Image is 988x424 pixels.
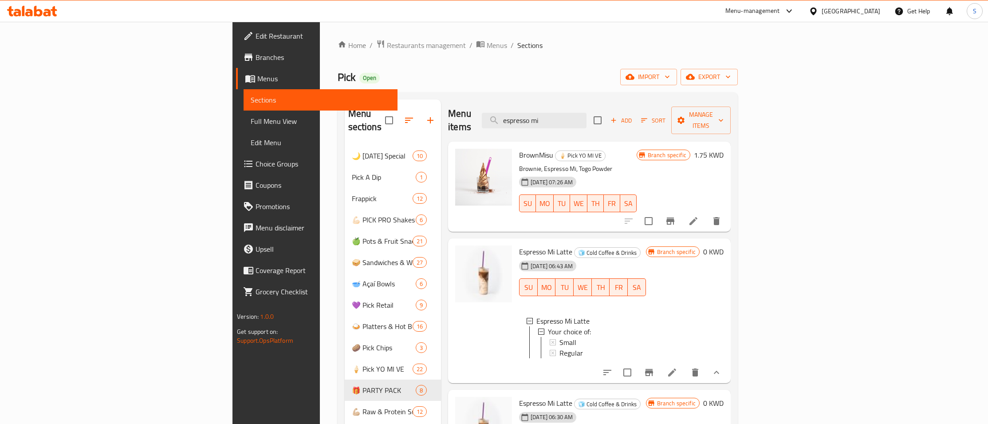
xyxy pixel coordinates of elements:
span: 🥪 Sandwiches & Wraps [352,257,413,268]
div: items [416,278,427,289]
span: Frappick [352,193,413,204]
h6: 0 KWD [703,246,724,258]
div: items [413,151,427,161]
span: Select all sections [380,111,398,130]
a: Promotions [236,196,398,217]
span: Menu disclaimer [256,222,390,233]
span: Coupons [256,180,390,190]
a: Menus [236,68,398,89]
div: items [416,385,427,396]
span: WE [577,281,588,294]
span: 1 [416,173,426,182]
span: Promotions [256,201,390,212]
div: 🥪 Sandwiches & Wraps27 [345,252,441,273]
span: 27 [413,258,426,267]
span: 💜 Pick Retail [352,300,416,310]
span: TU [559,281,570,294]
li: / [511,40,514,51]
div: 🌙 [DATE] Special10 [345,145,441,166]
span: Upsell [256,244,390,254]
nav: breadcrumb [338,40,738,51]
div: 🎁 PARTY PACK [352,385,416,396]
button: SU [519,278,538,296]
span: export [688,71,731,83]
button: TH [587,194,604,212]
div: 🥣 Açaí Bowls6 [345,273,441,294]
a: Menus [476,40,507,51]
button: export [681,69,738,85]
button: SA [620,194,637,212]
span: Version: [237,311,259,322]
img: Espresso Mi Latte [455,246,512,302]
span: Small [559,337,576,348]
span: Espresso Mi Latte [519,245,572,258]
span: 9 [416,301,426,309]
span: Manage items [678,109,724,131]
button: FR [604,194,620,212]
div: 🎁 PARTY PACK8 [345,380,441,401]
a: Edit Menu [244,132,398,153]
span: Sections [517,40,543,51]
a: Choice Groups [236,153,398,174]
span: Branches [256,52,390,63]
div: 🧊 Cold Coffee & Drinks [574,247,641,258]
span: Regular [559,348,583,358]
span: Pick A Dip [352,172,416,182]
a: Coupons [236,174,398,196]
span: Select to update [639,212,658,230]
h6: 1.75 KWD [694,149,724,161]
button: delete [706,210,727,232]
span: WE [574,197,584,210]
div: 🍏 Pots & Fruit Snacks21 [345,230,441,252]
span: 🌙 [DATE] Special [352,151,413,161]
button: delete [685,362,706,383]
a: Restaurants management [376,40,466,51]
button: WE [574,278,592,296]
span: SA [631,281,642,294]
h6: 0 KWD [703,397,724,409]
a: Sections [244,89,398,111]
button: WE [570,194,587,212]
button: SU [519,194,536,212]
span: Select section [588,111,607,130]
div: 💪🏼 Raw & Protein Smoothies12 [345,401,441,422]
span: import [627,71,670,83]
span: Sections [251,95,390,105]
div: 🌙 Ramadan Special [352,151,413,161]
button: show more [706,362,727,383]
input: search [482,113,587,128]
li: / [469,40,472,51]
div: Menu-management [725,6,780,16]
span: Get support on: [237,326,278,337]
div: 🍛 Platters & Hot Bowls16 [345,316,441,337]
span: Branch specific [653,399,699,408]
span: Select to update [618,363,637,382]
div: 💪🏻 PICK PRO Shakes6 [345,209,441,230]
span: 🧊 Cold Coffee & Drinks [575,399,640,409]
a: Support.OpsPlatform [237,335,293,346]
div: items [416,342,427,353]
button: import [620,69,677,85]
span: 22 [413,365,426,373]
a: Edit menu item [688,216,699,226]
a: Upsell [236,238,398,260]
div: items [413,321,427,332]
span: TH [591,197,600,210]
div: 🥔 Pick Chips3 [345,337,441,358]
span: 10 [413,152,426,160]
div: items [416,172,427,182]
span: TH [595,281,606,294]
span: 🍛 Platters & Hot Bowls [352,321,413,332]
span: Restaurants management [387,40,466,51]
span: SU [523,197,532,210]
button: TU [554,194,570,212]
span: 🥔 Pick Chips [352,342,416,353]
h2: Menu items [448,107,471,134]
span: Edit Menu [251,137,390,148]
p: Brownie, Espresso Mi, Togo Powder [519,163,636,174]
a: Edit Restaurant [236,25,398,47]
span: 🥣 Açaí Bowls [352,278,416,289]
